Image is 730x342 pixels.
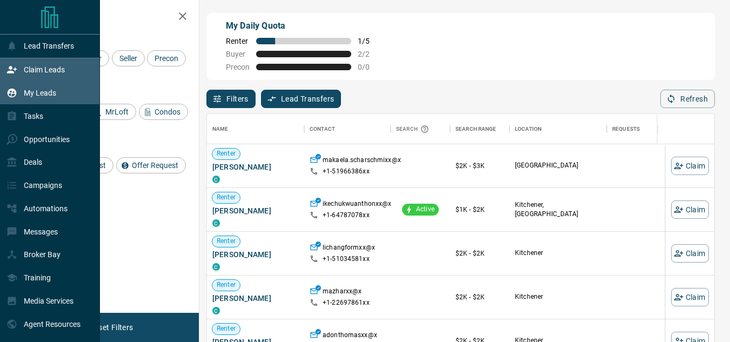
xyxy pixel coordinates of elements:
[35,11,188,24] h2: Filters
[212,114,229,144] div: Name
[515,249,601,258] p: Kitchener
[323,254,370,264] p: +1- 51034581xx
[456,114,497,144] div: Search Range
[212,149,240,158] span: Renter
[207,114,304,144] div: Name
[212,249,299,260] span: [PERSON_NAME]
[212,263,220,271] div: condos.ca
[323,287,361,298] p: mazharxx@x
[323,211,370,220] p: +1- 64787078xx
[456,249,504,258] p: $2K - $2K
[515,161,601,170] p: [GEOGRAPHIC_DATA]
[212,176,220,183] div: condos.ca
[139,104,188,120] div: Condos
[456,205,504,214] p: $1K - $2K
[112,50,145,66] div: Seller
[82,318,140,337] button: Reset Filters
[212,193,240,202] span: Renter
[212,237,240,246] span: Renter
[515,292,601,301] p: Kitchener
[261,90,341,108] button: Lead Transfers
[212,293,299,304] span: [PERSON_NAME]
[323,298,370,307] p: +1- 22697861xx
[660,90,715,108] button: Refresh
[90,104,136,120] div: MrLoft
[226,19,381,32] p: My Daily Quota
[212,162,299,172] span: [PERSON_NAME]
[358,50,381,58] span: 2 / 2
[206,90,256,108] button: Filters
[226,50,250,58] span: Buyer
[323,167,370,176] p: +1- 51966386xx
[671,288,709,306] button: Claim
[510,114,607,144] div: Location
[226,63,250,71] span: Precon
[456,161,504,171] p: $2K - $3K
[671,157,709,175] button: Claim
[323,156,401,167] p: makaela.scharschmixx@x
[450,114,510,144] div: Search Range
[612,114,640,144] div: Requests
[358,37,381,45] span: 1 / 5
[323,331,377,342] p: adonthomasxx@x
[212,307,220,314] div: condos.ca
[147,50,186,66] div: Precon
[323,243,375,254] p: lichangformxx@x
[396,114,432,144] div: Search
[412,205,439,214] span: Active
[515,200,601,219] p: Kitchener, [GEOGRAPHIC_DATA]
[212,324,240,333] span: Renter
[128,161,182,170] span: Offer Request
[456,292,504,302] p: $2K - $2K
[212,219,220,227] div: condos.ca
[515,114,541,144] div: Location
[358,63,381,71] span: 0 / 0
[151,108,184,116] span: Condos
[102,108,132,116] span: MrLoft
[310,114,335,144] div: Contact
[212,205,299,216] span: [PERSON_NAME]
[607,114,704,144] div: Requests
[323,199,391,211] p: ikechukwuanthonxx@x
[116,157,186,173] div: Offer Request
[304,114,391,144] div: Contact
[226,37,250,45] span: Renter
[671,200,709,219] button: Claim
[151,54,182,63] span: Precon
[116,54,141,63] span: Seller
[671,244,709,263] button: Claim
[212,280,240,290] span: Renter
